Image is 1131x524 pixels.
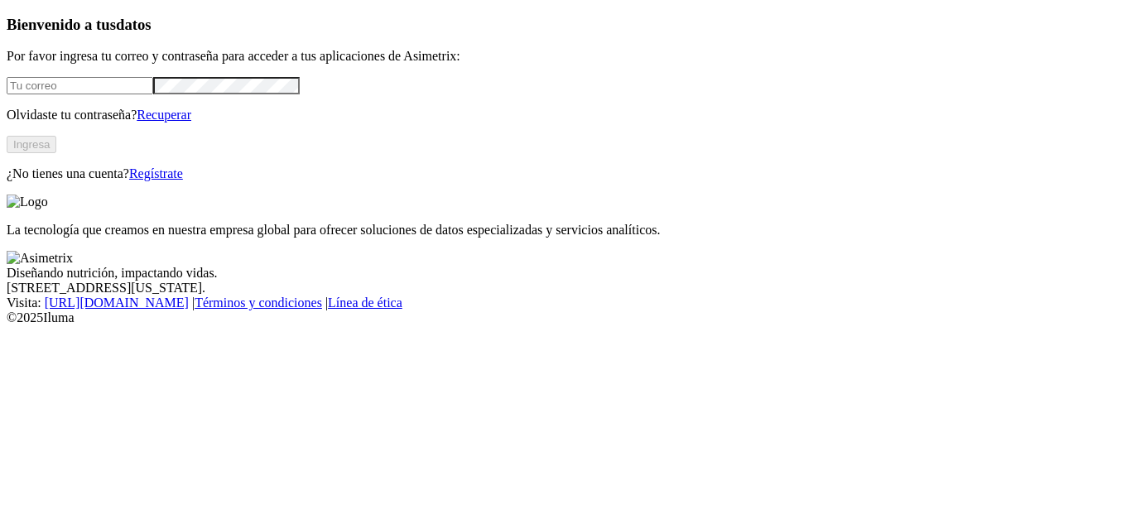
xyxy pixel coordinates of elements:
[7,310,1124,325] div: © 2025 Iluma
[7,195,48,209] img: Logo
[7,281,1124,296] div: [STREET_ADDRESS][US_STATE].
[137,108,191,122] a: Recuperar
[45,296,189,310] a: [URL][DOMAIN_NAME]
[7,251,73,266] img: Asimetrix
[7,16,1124,34] h3: Bienvenido a tus
[7,223,1124,238] p: La tecnología que creamos en nuestra empresa global para ofrecer soluciones de datos especializad...
[129,166,183,180] a: Regístrate
[7,108,1124,123] p: Olvidaste tu contraseña?
[7,266,1124,281] div: Diseñando nutrición, impactando vidas.
[7,166,1124,181] p: ¿No tienes una cuenta?
[195,296,322,310] a: Términos y condiciones
[116,16,152,33] span: datos
[7,77,153,94] input: Tu correo
[7,49,1124,64] p: Por favor ingresa tu correo y contraseña para acceder a tus aplicaciones de Asimetrix:
[7,136,56,153] button: Ingresa
[7,296,1124,310] div: Visita : | |
[328,296,402,310] a: Línea de ética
